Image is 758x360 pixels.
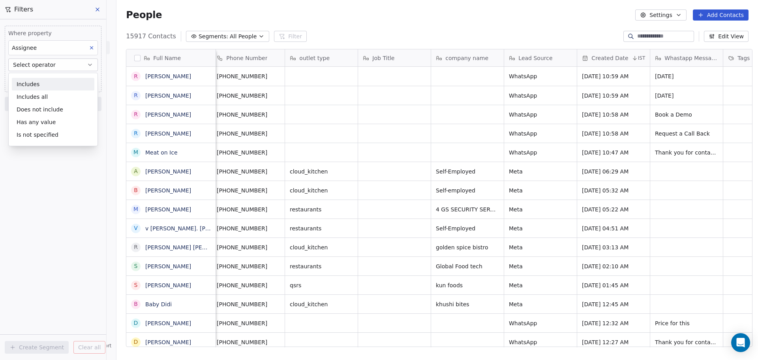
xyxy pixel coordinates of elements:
[134,110,138,119] div: R
[134,243,138,251] div: R
[217,72,280,80] span: [PHONE_NUMBER]
[436,224,499,232] span: Self-Employed
[217,319,280,327] span: [PHONE_NUMBER]
[134,129,138,138] div: R
[650,49,723,66] div: Whastapp Message
[635,9,686,21] button: Settings
[290,224,353,232] span: restaurants
[655,111,718,119] span: Book a Demo
[126,9,162,21] span: People
[290,281,353,289] span: qsrs
[145,168,191,175] a: [PERSON_NAME]
[591,54,628,62] span: Created Date
[153,54,181,62] span: Full Name
[509,187,572,194] span: Meta
[9,78,98,141] div: Suggestions
[199,32,228,41] span: Segments:
[285,49,358,66] div: outlet type
[509,92,572,100] span: WhatsApp
[290,187,353,194] span: cloud_kitchen
[582,300,645,308] span: [DATE] 12:45 AM
[582,149,645,156] span: [DATE] 10:47 AM
[693,9,749,21] button: Add Contacts
[655,130,718,138] span: Request a Call Back
[12,103,94,116] div: Does not include
[12,128,94,141] div: Is not specified
[582,224,645,232] span: [DATE] 04:51 AM
[145,111,191,118] a: [PERSON_NAME]
[134,224,138,232] div: v
[145,225,246,232] a: v [PERSON_NAME]. [PERSON_NAME]
[509,243,572,251] span: Meta
[582,262,645,270] span: [DATE] 02:10 AM
[509,205,572,213] span: Meta
[509,262,572,270] span: Meta
[290,262,353,270] span: restaurants
[704,31,749,42] button: Edit View
[509,338,572,346] span: WhatsApp
[664,54,718,62] span: Whastapp Message
[509,111,572,119] span: WhatsApp
[134,281,138,289] div: S
[134,186,138,194] div: B
[436,281,499,289] span: kun foods
[145,320,191,326] a: [PERSON_NAME]
[274,31,307,42] button: Filter
[436,300,499,308] span: khushi bites
[299,54,330,62] span: outlet type
[290,168,353,175] span: cloud_kitchen
[436,205,499,213] span: 4 GS SECURITY SERVICES PVT LTD
[509,149,572,156] span: WhatsApp
[145,206,191,213] a: [PERSON_NAME]
[134,319,138,327] div: d
[145,301,172,307] a: Baby Didi
[577,49,650,66] div: Created DateIST
[145,130,191,137] a: [PERSON_NAME]
[436,262,499,270] span: Global Food tech
[133,148,138,156] div: M
[582,111,645,119] span: [DATE] 10:58 AM
[582,281,645,289] span: [DATE] 01:45 AM
[230,32,257,41] span: All People
[217,111,280,119] span: [PHONE_NUMBER]
[212,49,285,66] div: Phone Number
[217,281,280,289] span: [PHONE_NUMBER]
[445,54,488,62] span: company name
[145,149,178,156] a: Meat on Ice
[509,168,572,175] span: Meta
[290,300,353,308] span: cloud_kitchen
[217,205,280,213] span: [PHONE_NUMBER]
[655,319,718,327] span: Price for this
[12,78,94,90] div: Includes
[226,54,267,62] span: Phone Number
[582,319,645,327] span: [DATE] 12:32 AM
[134,262,138,270] div: S
[737,54,750,62] span: Tags
[217,149,280,156] span: [PHONE_NUMBER]
[509,319,572,327] span: WhatsApp
[217,130,280,138] span: [PHONE_NUMBER]
[582,168,645,175] span: [DATE] 06:29 AM
[358,49,431,66] div: Job Title
[509,281,572,289] span: Meta
[509,224,572,232] span: Meta
[436,168,499,175] span: Self-Employed
[582,72,645,80] span: [DATE] 10:59 AM
[655,149,718,156] span: Thank you for contacting Meat On Ice! Please let us know how we can help you. Please check our ca...
[582,243,645,251] span: [DATE] 03:13 AM
[126,32,176,41] span: 15917 Contacts
[217,300,280,308] span: [PHONE_NUMBER]
[134,167,138,175] div: A
[582,130,645,138] span: [DATE] 10:58 AM
[582,92,645,100] span: [DATE] 10:59 AM
[655,338,718,346] span: Thank you for contacting KNOT’D EVENTS And CATERING! Please let us know how we can help you.
[509,72,572,80] span: WhatsApp
[509,130,572,138] span: WhatsApp
[217,187,280,194] span: [PHONE_NUMBER]
[655,72,718,80] span: [DATE]
[436,243,499,251] span: golden spice bistro
[217,168,280,175] span: [PHONE_NUMBER]
[145,244,239,251] a: [PERSON_NAME] [PERSON_NAME]
[12,116,94,128] div: Has any value
[509,300,572,308] span: Meta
